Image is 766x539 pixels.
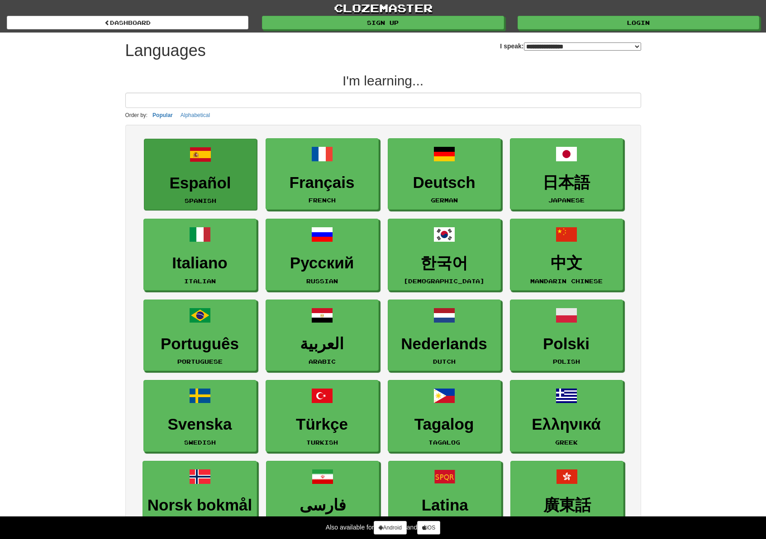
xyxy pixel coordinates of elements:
[185,197,216,204] small: Spanish
[374,521,406,534] a: Android
[143,219,257,291] a: ItalianoItalian
[184,278,216,284] small: Italian
[184,439,216,445] small: Swedish
[518,16,759,29] a: Login
[148,335,252,353] h3: Português
[524,42,641,51] select: I speak:
[548,197,585,203] small: Japanese
[271,497,374,514] h3: فارسی
[515,497,619,514] h3: 廣東話
[510,380,623,452] a: ΕλληνικάGreek
[266,380,379,452] a: TürkçeTurkish
[393,335,496,353] h3: Nederlands
[404,278,485,284] small: [DEMOGRAPHIC_DATA]
[553,358,580,365] small: Polish
[428,439,460,445] small: Tagalog
[515,254,618,272] h3: 中文
[144,139,257,211] a: EspañolSpanish
[271,174,374,192] h3: Français
[150,110,176,120] button: Popular
[510,300,623,371] a: PolskiPolish
[417,521,440,534] a: iOS
[149,174,252,192] h3: Español
[125,73,641,88] h2: I'm learning...
[147,497,252,514] h3: Norsk bokmål
[271,335,374,353] h3: العربية
[393,174,496,192] h3: Deutsch
[500,42,641,51] label: I speak:
[515,335,618,353] h3: Polski
[271,254,374,272] h3: Русский
[143,380,257,452] a: SvenskaSwedish
[148,254,252,272] h3: Italiano
[388,300,501,371] a: NederlandsDutch
[393,497,496,514] h3: Latina
[266,461,379,533] a: فارسیPersian Farsi
[433,358,456,365] small: Dutch
[510,219,623,291] a: 中文Mandarin Chinese
[306,439,338,445] small: Turkish
[431,197,458,203] small: German
[266,219,379,291] a: РусскийRussian
[388,138,501,210] a: DeutschGerman
[125,112,148,118] small: Order by:
[143,461,257,533] a: Norsk bokmålNorwegian Bokmål
[515,416,618,433] h3: Ελληνικά
[388,380,501,452] a: TagalogTagalog
[148,416,252,433] h3: Svenska
[266,300,379,371] a: العربيةArabic
[309,358,336,365] small: Arabic
[393,416,496,433] h3: Tagalog
[271,416,374,433] h3: Türkçe
[306,278,338,284] small: Russian
[177,358,223,365] small: Portuguese
[143,300,257,371] a: PortuguêsPortuguese
[388,219,501,291] a: 한국어[DEMOGRAPHIC_DATA]
[178,110,213,120] button: Alphabetical
[309,197,336,203] small: French
[262,16,504,29] a: Sign up
[266,138,379,210] a: FrançaisFrench
[530,278,603,284] small: Mandarin Chinese
[510,138,623,210] a: 日本語Japanese
[393,254,496,272] h3: 한국어
[125,42,206,60] h1: Languages
[7,16,248,29] a: dashboard
[388,461,501,533] a: LatinaLatin
[510,461,623,533] a: 廣東話Cantonese
[515,174,618,192] h3: 日本語
[555,439,578,445] small: Greek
